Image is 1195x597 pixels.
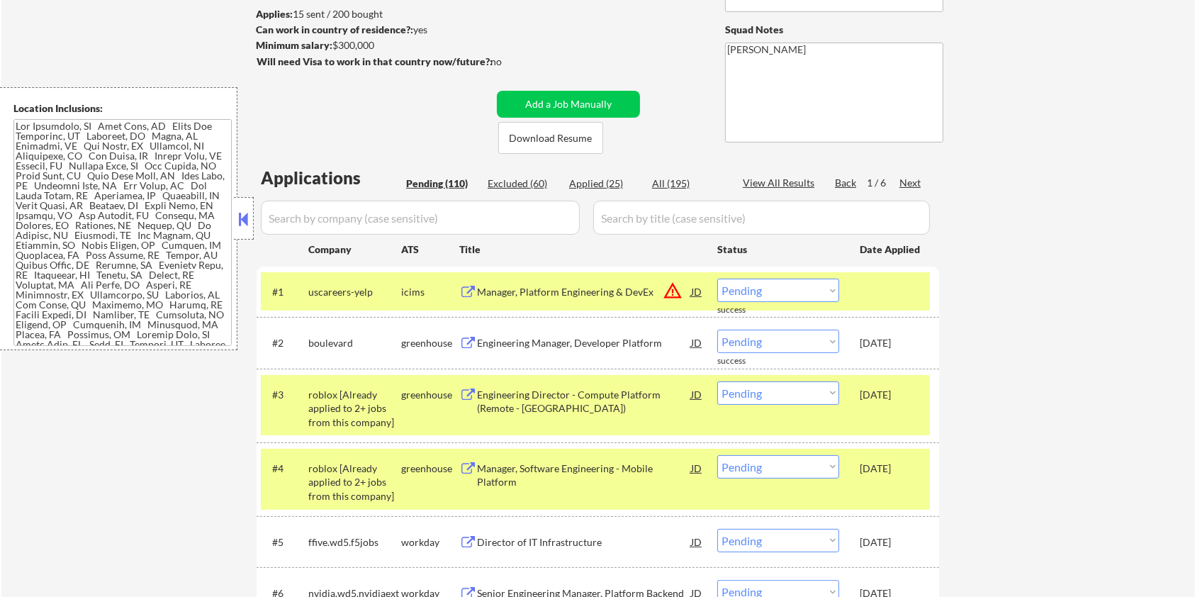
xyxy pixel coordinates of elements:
div: Status [717,236,839,262]
div: Manager, Platform Engineering & DevEx [477,285,691,299]
div: Next [899,176,922,190]
div: success [717,304,774,316]
strong: Minimum salary: [256,39,332,51]
div: uscareers-yelp [308,285,401,299]
div: $300,000 [256,38,492,52]
div: success [717,355,774,367]
div: roblox [Already applied to 2+ jobs from this company] [308,388,401,430]
div: ffive.wd5.f5jobs [308,535,401,549]
input: Search by title (case sensitive) [593,201,930,235]
div: Date Applied [860,242,922,257]
button: Add a Job Manually [497,91,640,118]
div: Company [308,242,401,257]
strong: Applies: [256,8,293,20]
div: yes [256,23,488,37]
div: roblox [Already applied to 2+ jobs from this company] [308,462,401,503]
div: Location Inclusions: [13,101,232,116]
div: Applied (25) [569,177,640,191]
div: #1 [272,285,297,299]
div: [DATE] [860,336,922,350]
div: Title [459,242,704,257]
div: #3 [272,388,297,402]
div: #4 [272,462,297,476]
div: no [490,55,531,69]
div: Squad Notes [725,23,943,37]
input: Search by company (case sensitive) [261,201,580,235]
div: Manager, Software Engineering - Mobile Platform [477,462,691,489]
div: All (195) [652,177,723,191]
div: Applications [261,169,401,186]
div: JD [690,529,704,554]
div: Director of IT Infrastructure [477,535,691,549]
div: ATS [401,242,459,257]
button: Download Resume [498,122,603,154]
div: greenhouse [401,462,459,476]
div: Excluded (60) [488,177,559,191]
strong: Will need Visa to work in that country now/future?: [257,55,493,67]
button: warning_amber [663,281,683,301]
div: JD [690,330,704,355]
div: Back [835,176,858,190]
div: JD [690,279,704,304]
div: workday [401,535,459,549]
div: Engineering Director - Compute Platform (Remote - [GEOGRAPHIC_DATA]) [477,388,691,415]
div: Pending (110) [406,177,477,191]
div: [DATE] [860,462,922,476]
div: [DATE] [860,535,922,549]
div: JD [690,455,704,481]
div: 1 / 6 [867,176,899,190]
div: boulevard [308,336,401,350]
strong: Can work in country of residence?: [256,23,413,35]
div: #2 [272,336,297,350]
div: icims [401,285,459,299]
div: #5 [272,535,297,549]
div: View All Results [743,176,819,190]
div: JD [690,381,704,407]
div: greenhouse [401,388,459,402]
div: greenhouse [401,336,459,350]
div: [DATE] [860,388,922,402]
div: Engineering Manager, Developer Platform [477,336,691,350]
div: 15 sent / 200 bought [256,7,492,21]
